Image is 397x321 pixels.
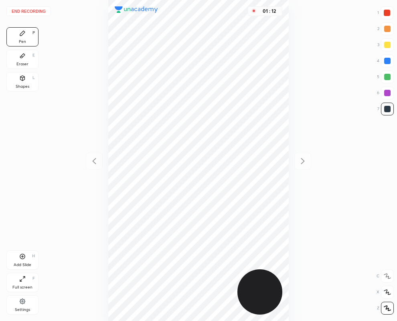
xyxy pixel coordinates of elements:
[377,302,394,315] div: Z
[377,55,394,67] div: 4
[6,6,51,16] button: End recording
[15,308,30,312] div: Settings
[19,40,26,44] div: Pen
[259,8,279,14] div: 01 : 12
[377,71,394,83] div: 5
[32,31,35,35] div: P
[377,270,394,283] div: C
[12,285,32,289] div: Full screen
[32,254,35,258] div: H
[115,6,158,13] img: logo.38c385cc.svg
[377,103,394,115] div: 7
[16,62,28,66] div: Eraser
[16,85,29,89] div: Shapes
[32,76,35,80] div: L
[377,286,394,299] div: X
[32,53,35,57] div: E
[32,277,35,281] div: F
[377,38,394,51] div: 3
[377,22,394,35] div: 2
[377,6,393,19] div: 1
[14,263,31,267] div: Add Slide
[377,87,394,99] div: 6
